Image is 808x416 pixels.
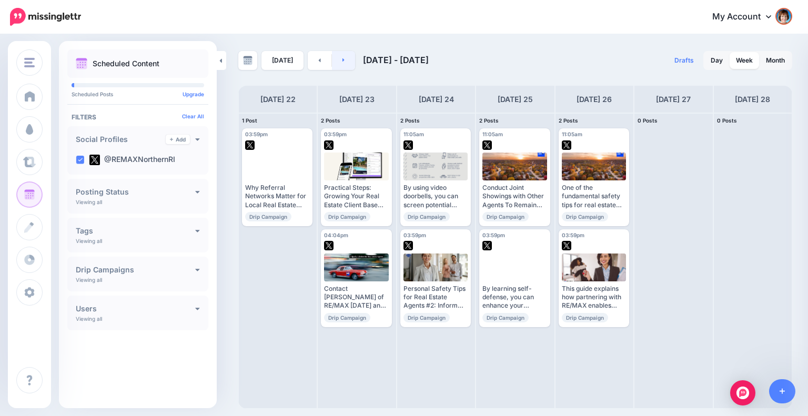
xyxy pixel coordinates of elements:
[182,113,204,119] a: Clear All
[324,184,388,209] div: Practical Steps: Growing Your Real Estate Client Base Locally with RE/MAX Read more 👉 [URL]
[730,380,755,405] div: Open Intercom Messenger
[403,184,468,209] div: By using video doorbells, you can screen potential clients before entering the property, ensuring...
[562,232,584,238] span: 03:59pm
[183,91,204,97] a: Upgrade
[166,135,190,144] a: Add
[324,241,334,250] img: twitter-square.png
[403,212,450,221] span: Drip Campaign
[482,212,529,221] span: Drip Campaign
[717,117,737,124] span: 0 Posts
[324,285,388,310] div: Contact [PERSON_NAME] of RE/MAX [DATE] and start your trip of a lifetime! Read more 👉 [URL]
[562,131,582,137] span: 11:05am
[674,57,694,64] span: Drafts
[93,60,159,67] p: Scheduled Content
[245,140,255,150] img: twitter-square.png
[324,232,348,238] span: 04:04pm
[702,4,792,30] a: My Account
[403,131,424,137] span: 11:05am
[562,241,571,250] img: twitter-square.png
[498,93,533,106] h4: [DATE] 25
[562,285,626,310] div: This guide explains how partnering with RE/MAX enables agents to expand their local real estate c...
[72,113,204,121] h4: Filters
[324,313,370,322] span: Drip Campaign
[324,212,370,221] span: Drip Campaign
[403,140,413,150] img: twitter-square.png
[321,117,340,124] span: 2 Posts
[10,8,81,26] img: Missinglettr
[656,93,691,106] h4: [DATE] 27
[730,52,759,69] a: Week
[482,131,503,137] span: 11:05am
[363,55,429,65] span: [DATE] - [DATE]
[562,140,571,150] img: twitter-square.png
[261,51,304,70] a: [DATE]
[245,131,268,137] span: 03:59pm
[324,131,347,137] span: 03:59pm
[760,52,791,69] a: Month
[403,285,468,310] div: Personal Safety Tips for Real Estate Agents #2: Inform Colleagues and Family of Showing Details R...
[482,140,492,150] img: twitter-square.png
[668,51,700,70] a: Drafts
[24,58,35,67] img: menu.png
[562,313,608,322] span: Drip Campaign
[403,241,413,250] img: twitter-square.png
[76,277,102,283] p: Viewing all
[76,136,166,143] h4: Social Profiles
[76,199,102,205] p: Viewing all
[243,56,252,65] img: calendar-grey-darker.png
[76,238,102,244] p: Viewing all
[76,316,102,322] p: Viewing all
[577,93,612,106] h4: [DATE] 26
[562,212,608,221] span: Drip Campaign
[403,313,450,322] span: Drip Campaign
[76,266,195,273] h4: Drip Campaigns
[704,52,729,69] a: Day
[638,117,658,124] span: 0 Posts
[403,232,426,238] span: 03:59pm
[245,184,309,209] div: Why Referral Networks Matter for Local Real Estate Agents Read more 👉 [URL]
[482,241,492,250] img: twitter-square.png
[482,232,505,238] span: 03:59pm
[76,58,87,69] img: calendar.png
[242,117,257,124] span: 1 Post
[89,155,175,165] label: @REMAXNorthernRI
[339,93,375,106] h4: [DATE] 23
[72,92,204,97] p: Scheduled Posts
[76,227,195,235] h4: Tags
[400,117,420,124] span: 2 Posts
[559,117,578,124] span: 2 Posts
[260,93,296,106] h4: [DATE] 22
[419,93,454,106] h4: [DATE] 24
[482,285,547,310] div: By learning self-defense, you can enhance your personal safety during property showings and feel ...
[324,140,334,150] img: twitter-square.png
[76,305,195,312] h4: Users
[562,184,626,209] div: One of the fundamental safety tips for real estate agents is to avoid showing properties after da...
[76,188,195,196] h4: Posting Status
[89,155,100,165] img: twitter-square.png
[479,117,499,124] span: 2 Posts
[482,184,547,209] div: Conduct Joint Showings with Other Agents To Remain Safe Working Read more 👉 [URL]
[735,93,770,106] h4: [DATE] 28
[245,212,291,221] span: Drip Campaign
[482,313,529,322] span: Drip Campaign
